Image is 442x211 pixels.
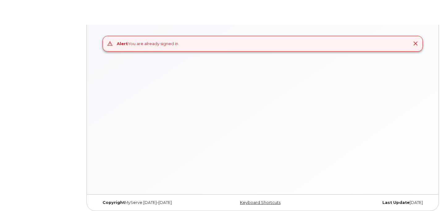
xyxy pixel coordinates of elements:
strong: Copyright [103,200,125,205]
div: [DATE] [318,200,427,205]
div: You are already signed in. [117,41,179,47]
strong: Last Update [382,200,410,205]
div: MyServe [DATE]–[DATE] [98,200,208,205]
a: Keyboard Shortcuts [240,200,280,205]
strong: Alert [117,41,128,46]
